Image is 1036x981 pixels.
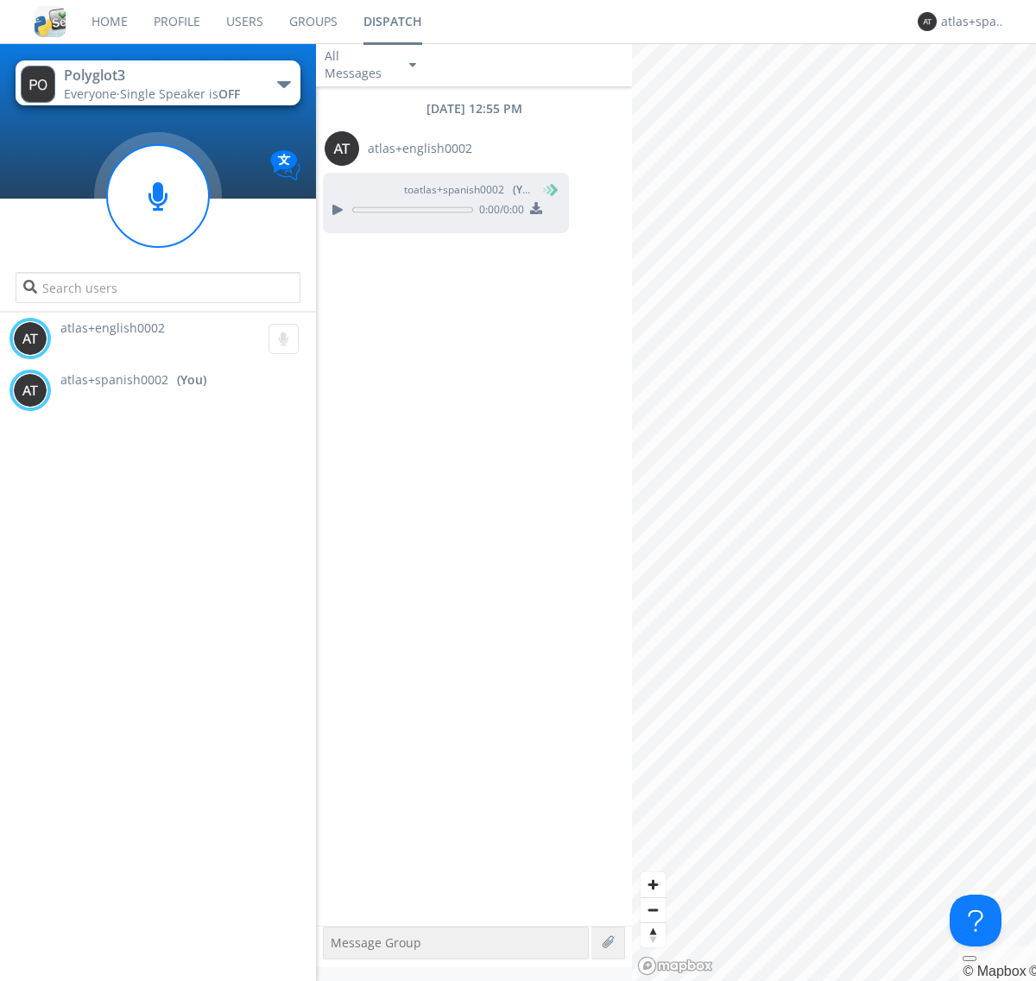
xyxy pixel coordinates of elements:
[473,202,524,221] span: 0:00 / 0:00
[13,373,47,408] img: 373638.png
[316,100,632,117] div: [DATE] 12:55 PM
[325,47,394,82] div: All Messages
[641,922,666,947] button: Reset bearing to north
[918,12,937,31] img: 373638.png
[60,371,168,389] span: atlas+spanish0002
[641,872,666,897] button: Zoom in
[963,964,1026,978] a: Mapbox
[64,85,258,103] div: Everyone ·
[120,85,240,102] span: Single Speaker is
[404,182,534,198] span: to atlas+spanish0002
[530,202,542,214] img: download media button
[60,320,165,336] span: atlas+english0002
[641,923,666,947] span: Reset bearing to north
[963,956,976,961] button: Toggle attribution
[513,182,539,197] span: (You)
[325,131,359,166] img: 373638.png
[64,66,258,85] div: Polyglot3
[270,150,300,180] img: Translation enabled
[941,13,1006,30] div: atlas+spanish0002
[950,895,1001,946] iframe: Toggle Customer Support
[21,66,55,103] img: 373638.png
[13,321,47,356] img: 373638.png
[16,60,300,105] button: Polyglot3Everyone·Single Speaker isOFF
[16,272,300,303] input: Search users
[177,371,206,389] div: (You)
[641,898,666,922] span: Zoom out
[218,85,240,102] span: OFF
[368,140,472,157] span: atlas+english0002
[641,897,666,922] button: Zoom out
[35,6,66,37] img: cddb5a64eb264b2086981ab96f4c1ba7
[409,63,416,67] img: caret-down-sm.svg
[637,956,713,976] a: Mapbox logo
